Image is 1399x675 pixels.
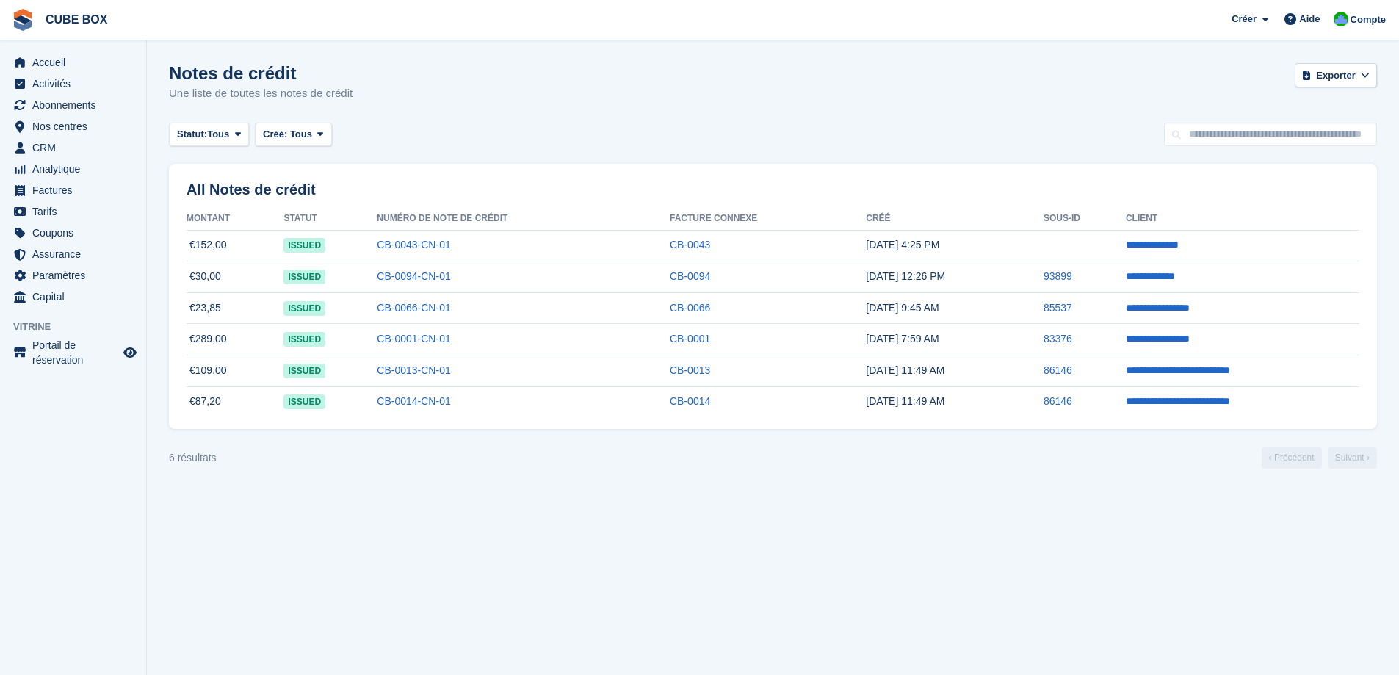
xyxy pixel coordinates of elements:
span: Abonnements [32,95,120,115]
span: Activités [32,73,120,94]
td: €87,20 [187,386,283,417]
th: Montant [187,207,283,231]
a: menu [7,286,139,307]
span: issued [283,394,325,409]
a: CB-0043-CN-01 [377,239,450,250]
td: €30,00 [187,261,283,293]
a: CB-0094 [670,270,710,282]
span: Aide [1299,12,1320,26]
a: Précédent [1262,447,1322,469]
a: menu [7,223,139,243]
a: menu [7,116,139,137]
time: 2025-07-24 07:45:34 UTC [866,302,939,314]
span: issued [283,301,325,316]
span: Assurance [32,244,120,264]
a: CB-0014-CN-01 [377,395,450,407]
a: menu [7,201,139,222]
td: €152,00 [187,230,283,261]
time: 2025-06-30 05:59:22 UTC [866,333,939,344]
span: Exporter [1316,68,1355,83]
a: Suivant [1328,447,1377,469]
img: stora-icon-8386f47178a22dfd0bd8f6a31ec36ba5ce8667c1dd55bd0f319d3a0aa187defe.svg [12,9,34,31]
th: Client [1126,207,1359,231]
div: 6 résultats [169,450,217,466]
td: €289,00 [187,324,283,355]
span: issued [283,364,325,378]
nav: Page [1259,447,1380,469]
th: Créé [866,207,1044,231]
time: 2025-05-21 09:49:47 UTC [866,364,944,376]
a: menu [7,137,139,158]
a: menu [7,95,139,115]
a: Boutique d'aperçu [121,344,139,361]
p: Une liste de toutes les notes de crédit [169,85,353,102]
span: Tarifs [32,201,120,222]
a: CB-0013-CN-01 [377,364,450,376]
span: Analytique [32,159,120,179]
th: Facture connexe [670,207,866,231]
a: 83376 [1044,333,1072,344]
a: menu [7,52,139,73]
a: menu [7,265,139,286]
time: 2025-08-14 10:26:51 UTC [866,270,945,282]
a: CB-0066-CN-01 [377,302,450,314]
span: Capital [32,286,120,307]
a: CB-0094-CN-01 [377,270,450,282]
span: CRM [32,137,120,158]
th: Numéro de note de crédit [377,207,670,231]
a: CUBE BOX [40,7,113,32]
a: menu [7,73,139,94]
a: 86146 [1044,364,1072,376]
a: menu [7,244,139,264]
a: menu [7,180,139,201]
time: 2025-05-21 09:49:03 UTC [866,395,944,407]
span: Coupons [32,223,120,243]
span: Nos centres [32,116,120,137]
h2: All Notes de crédit [187,181,1359,198]
span: Accueil [32,52,120,73]
td: €109,00 [187,355,283,387]
span: Statut: [177,127,207,142]
span: Vitrine [13,320,146,334]
th: Sous-ID [1044,207,1126,231]
a: CB-0001 [670,333,710,344]
img: Cube Box [1334,12,1348,26]
span: Paramètres [32,265,120,286]
a: CB-0014 [670,395,710,407]
a: menu [7,159,139,179]
span: Tous [207,127,229,142]
button: Créé: Tous [255,123,332,147]
span: Créé: [263,129,287,140]
span: issued [283,238,325,253]
th: Statut [283,207,377,231]
span: Tous [290,129,312,140]
a: menu [7,338,139,367]
a: CB-0066 [670,302,710,314]
a: CB-0001-CN-01 [377,333,450,344]
a: 93899 [1044,270,1072,282]
h1: Notes de crédit [169,63,353,83]
span: Portail de réservation [32,338,120,367]
span: Compte [1351,12,1386,27]
span: issued [283,332,325,347]
a: 85537 [1044,302,1072,314]
span: issued [283,270,325,284]
td: €23,85 [187,292,283,324]
span: Factures [32,180,120,201]
button: Exporter [1295,63,1377,87]
span: Créer [1232,12,1257,26]
a: 86146 [1044,395,1072,407]
a: CB-0043 [670,239,710,250]
a: CB-0013 [670,364,710,376]
time: 2025-08-20 14:25:17 UTC [866,239,939,250]
button: Statut: Tous [169,123,249,147]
